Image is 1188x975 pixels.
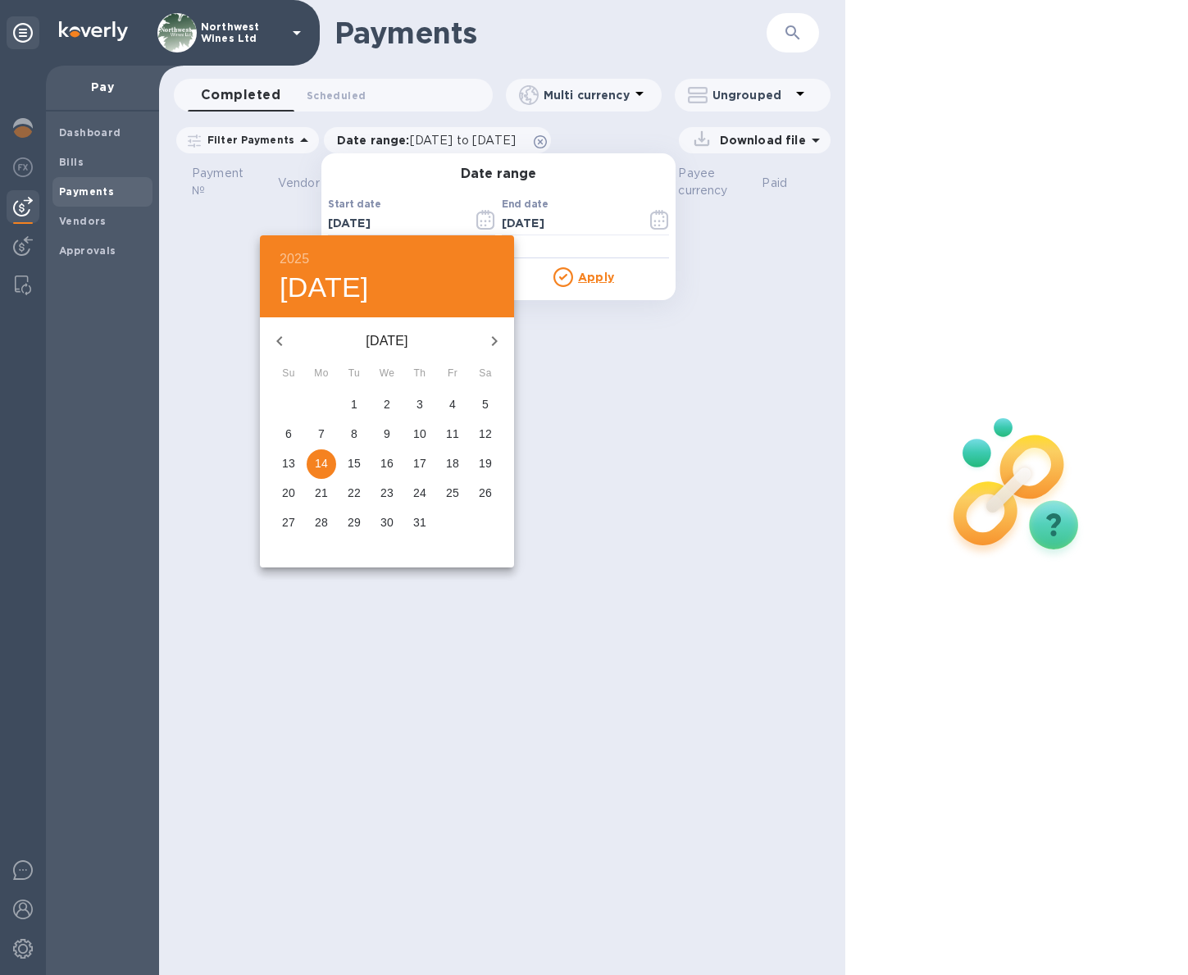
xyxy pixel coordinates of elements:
p: 21 [315,485,328,501]
button: 17 [405,449,435,479]
p: 23 [380,485,394,501]
button: 25 [438,479,467,508]
button: 27 [274,508,303,538]
button: 23 [372,479,402,508]
button: 24 [405,479,435,508]
p: [DATE] [299,331,475,351]
p: 3 [416,396,423,412]
button: 7 [307,420,336,449]
p: 13 [282,455,295,472]
span: Sa [471,366,500,382]
p: 31 [413,514,426,531]
button: 6 [274,420,303,449]
button: 18 [438,449,467,479]
p: 2 [384,396,390,412]
p: 8 [351,426,357,442]
button: 22 [339,479,369,508]
button: [DATE] [280,271,369,305]
span: Mo [307,366,336,382]
button: 8 [339,420,369,449]
p: 18 [446,455,459,472]
p: 4 [449,396,456,412]
button: 13 [274,449,303,479]
button: 2025 [280,248,309,271]
button: 14 [307,449,336,479]
button: 9 [372,420,402,449]
button: 19 [471,449,500,479]
p: 15 [348,455,361,472]
p: 11 [446,426,459,442]
button: 4 [438,390,467,420]
button: 29 [339,508,369,538]
button: 12 [471,420,500,449]
span: Su [274,366,303,382]
p: 12 [479,426,492,442]
button: 30 [372,508,402,538]
p: 6 [285,426,292,442]
p: 1 [351,396,357,412]
p: 27 [282,514,295,531]
button: 16 [372,449,402,479]
p: 9 [384,426,390,442]
p: 19 [479,455,492,472]
button: 31 [405,508,435,538]
p: 10 [413,426,426,442]
span: Fr [438,366,467,382]
p: 14 [315,455,328,472]
button: 10 [405,420,435,449]
span: Th [405,366,435,382]
span: Tu [339,366,369,382]
button: 28 [307,508,336,538]
p: 7 [318,426,325,442]
button: 20 [274,479,303,508]
p: 16 [380,455,394,472]
p: 17 [413,455,426,472]
button: 1 [339,390,369,420]
button: 26 [471,479,500,508]
button: 11 [438,420,467,449]
p: 24 [413,485,426,501]
button: 2 [372,390,402,420]
button: 3 [405,390,435,420]
p: 25 [446,485,459,501]
p: 30 [380,514,394,531]
button: 21 [307,479,336,508]
p: 20 [282,485,295,501]
p: 28 [315,514,328,531]
button: 15 [339,449,369,479]
p: 22 [348,485,361,501]
p: 26 [479,485,492,501]
p: 29 [348,514,361,531]
p: 5 [482,396,489,412]
button: 5 [471,390,500,420]
span: We [372,366,402,382]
